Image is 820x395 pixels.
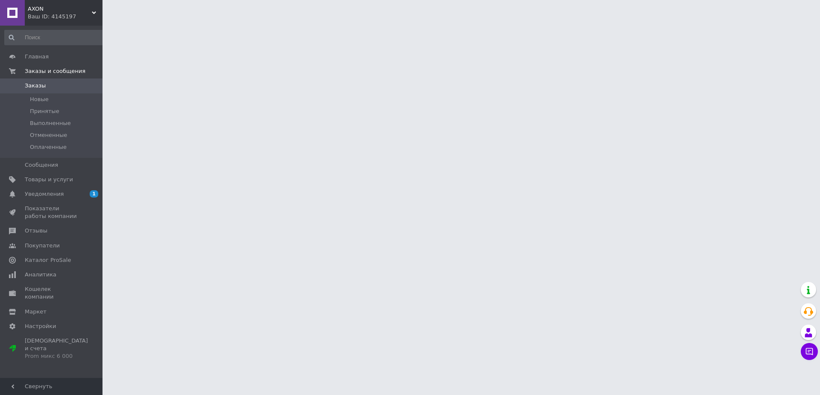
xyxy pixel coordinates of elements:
span: Сообщения [25,161,58,169]
span: [DEMOGRAPHIC_DATA] и счета [25,337,88,360]
span: 1 [90,190,98,197]
div: Prom микс 6 000 [25,352,88,360]
span: Кошелек компании [25,285,79,301]
span: Настройки [25,322,56,330]
span: Каталог ProSale [25,256,71,264]
span: Заказы [25,82,46,90]
span: Товары и услуги [25,176,73,183]
span: Показатели работы компании [25,205,79,220]
span: Отзывы [25,227,47,235]
span: Покупатели [25,242,60,250]
span: Выполненные [30,119,71,127]
button: Чат с покупателем [801,343,818,360]
span: Принятые [30,107,59,115]
span: Главная [25,53,49,61]
span: AXON [28,5,92,13]
span: Заказы и сообщения [25,67,85,75]
span: Маркет [25,308,47,316]
span: Оплаченные [30,143,67,151]
span: Новые [30,96,49,103]
div: Ваш ID: 4145197 [28,13,102,20]
span: Отмененные [30,131,67,139]
input: Поиск [4,30,105,45]
span: Уведомления [25,190,64,198]
span: Аналитика [25,271,56,279]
